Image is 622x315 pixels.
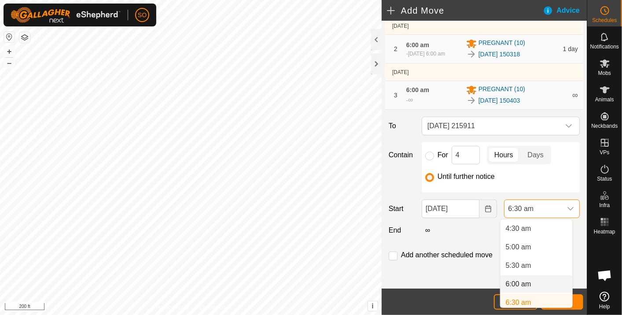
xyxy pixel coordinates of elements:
[406,86,429,93] span: 6:00 am
[385,117,418,135] label: To
[591,123,618,129] span: Neckbands
[598,70,611,76] span: Mobs
[501,294,572,311] li: 6:30 am
[597,176,612,182] span: Status
[563,45,578,52] span: 1 day
[138,11,147,20] span: SO
[401,252,493,259] label: Add another scheduled move
[527,150,543,160] span: Days
[199,304,225,311] a: Contact Us
[572,91,578,100] span: ∞
[372,302,373,310] span: i
[501,257,572,274] li: 5:30 am
[494,150,513,160] span: Hours
[385,204,418,214] label: Start
[501,238,572,256] li: 5:00 am
[599,304,610,309] span: Help
[368,301,378,311] button: i
[4,46,15,57] button: +
[478,85,525,95] span: PREGNANT (10)
[600,150,609,155] span: VPs
[506,223,531,234] span: 4:30 am
[11,7,121,23] img: Gallagher Logo
[478,38,525,49] span: PREGNANT (10)
[19,32,30,43] button: Map Layers
[504,200,562,218] span: 6:30 am
[406,50,445,58] div: -
[501,220,572,237] li: 4:30 am
[4,32,15,42] button: Reset Map
[501,275,572,293] li: 6:00 am
[560,117,578,135] div: dropdown trigger
[494,294,537,310] button: Cancel
[562,200,579,218] div: dropdown trigger
[394,45,397,52] span: 2
[392,23,409,29] span: [DATE]
[422,226,434,234] label: ∞
[385,225,418,236] label: End
[478,96,520,105] a: [DATE] 150403
[506,260,531,271] span: 5:30 am
[387,5,543,16] h2: Add Move
[408,96,413,104] span: ∞
[438,152,448,159] label: For
[406,95,413,105] div: -
[595,97,614,102] span: Animals
[385,150,418,160] label: Contain
[543,5,587,16] div: Advice
[506,297,531,308] span: 6:30 am
[592,18,617,23] span: Schedules
[394,92,397,99] span: 3
[479,200,497,218] button: Choose Date
[156,304,189,311] a: Privacy Policy
[4,58,15,68] button: –
[424,117,560,135] span: 2025-10-06 215911
[408,51,445,57] span: [DATE] 6:00 am
[438,173,495,180] label: Until further notice
[392,69,409,75] span: [DATE]
[599,203,610,208] span: Infra
[466,49,477,59] img: To
[478,50,520,59] a: [DATE] 150318
[590,44,619,49] span: Notifications
[466,95,477,106] img: To
[587,288,622,313] a: Help
[506,279,531,289] span: 6:00 am
[406,41,429,48] span: 6:00 am
[506,242,531,252] span: 5:00 am
[592,262,618,289] div: Open chat
[594,229,615,234] span: Heatmap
